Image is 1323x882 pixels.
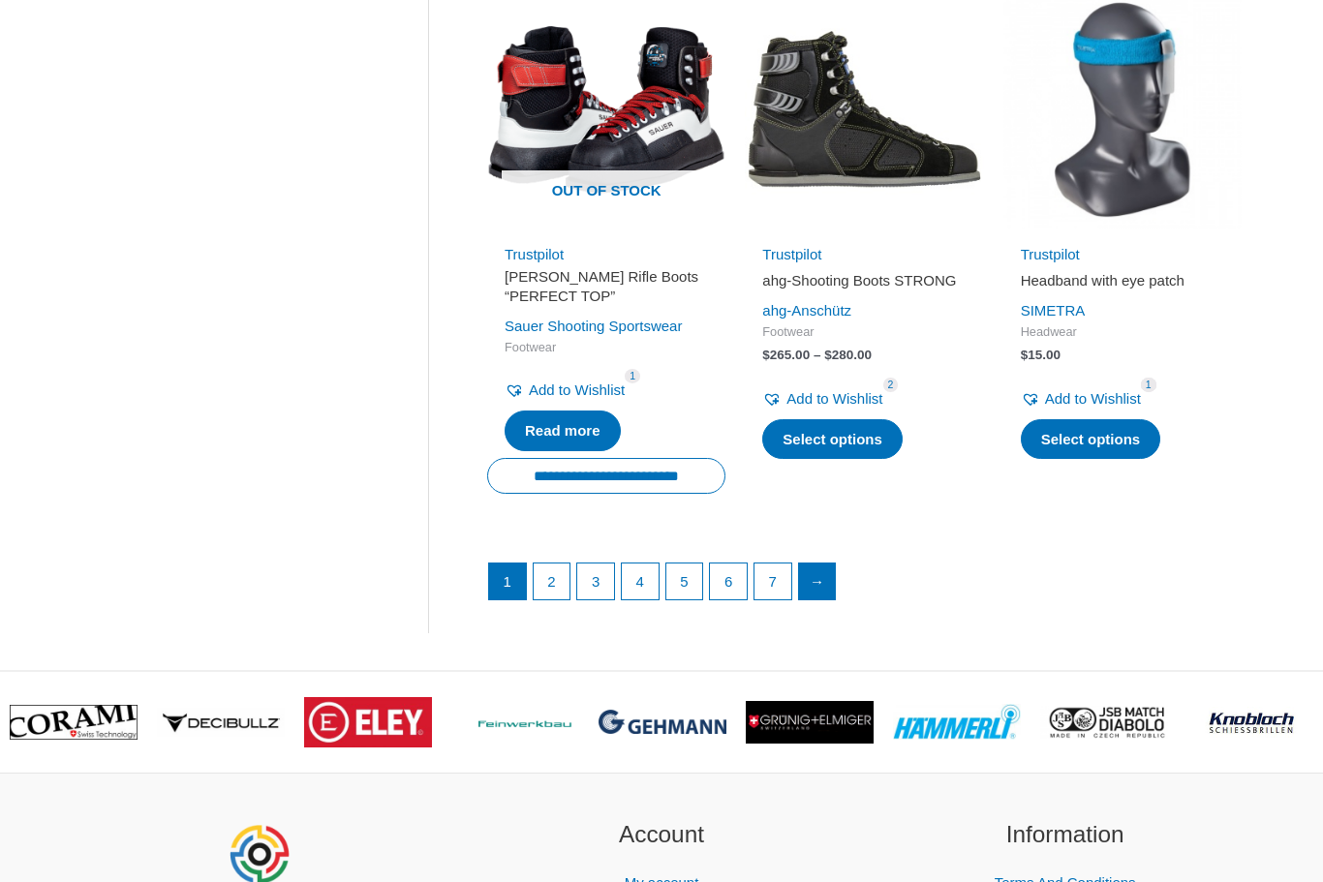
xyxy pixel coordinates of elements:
h2: [PERSON_NAME] Rifle Boots “PERFECT TOP” [505,267,708,305]
h2: Headband with eye patch [1021,271,1224,290]
a: ahg-Anschütz [762,302,851,319]
span: Out of stock [502,170,711,215]
a: Add to Wishlist [1021,385,1141,412]
a: → [799,563,836,600]
bdi: 265.00 [762,348,810,362]
a: Select options for “Headband with eye patch” [1021,419,1161,460]
a: Sauer Shooting Sportswear [505,318,682,334]
span: 2 [883,378,899,392]
a: Trustpilot [762,246,821,262]
a: SIMETRA [1021,302,1086,319]
a: Add to Wishlist [505,377,625,404]
span: 1 [625,369,640,383]
a: Select options for “ahg-Shooting Boots STRONG” [762,419,903,460]
nav: Product Pagination [487,563,1242,611]
h2: Information [887,817,1243,853]
span: Add to Wishlist [786,390,882,407]
h2: ahg-Shooting Boots STRONG [762,271,966,290]
span: Headwear [1021,324,1224,341]
h2: Account [484,817,840,853]
bdi: 280.00 [824,348,872,362]
bdi: 15.00 [1021,348,1061,362]
span: Add to Wishlist [529,381,625,398]
a: Page 2 [534,563,570,600]
span: Add to Wishlist [1045,390,1141,407]
img: brand logo [304,697,432,746]
span: – [814,348,821,362]
a: Headband with eye patch [1021,271,1224,297]
span: 1 [1141,378,1156,392]
a: [PERSON_NAME] Rifle Boots “PERFECT TOP” [505,267,708,313]
a: Trustpilot [505,246,564,262]
a: ahg-Shooting Boots STRONG [762,271,966,297]
a: Add to Wishlist [762,385,882,412]
a: Page 6 [710,563,747,600]
a: Trustpilot [1021,246,1080,262]
a: Page 3 [577,563,614,600]
a: Page 4 [622,563,659,600]
span: Footwear [762,324,966,341]
a: Read more about “SAUER Rifle Boots "PERFECT TOP"” [505,411,621,451]
span: $ [762,348,770,362]
a: Page 7 [754,563,791,600]
span: $ [824,348,832,362]
span: $ [1021,348,1029,362]
a: Page 5 [666,563,703,600]
span: Page 1 [489,563,526,600]
span: Footwear [505,340,708,356]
